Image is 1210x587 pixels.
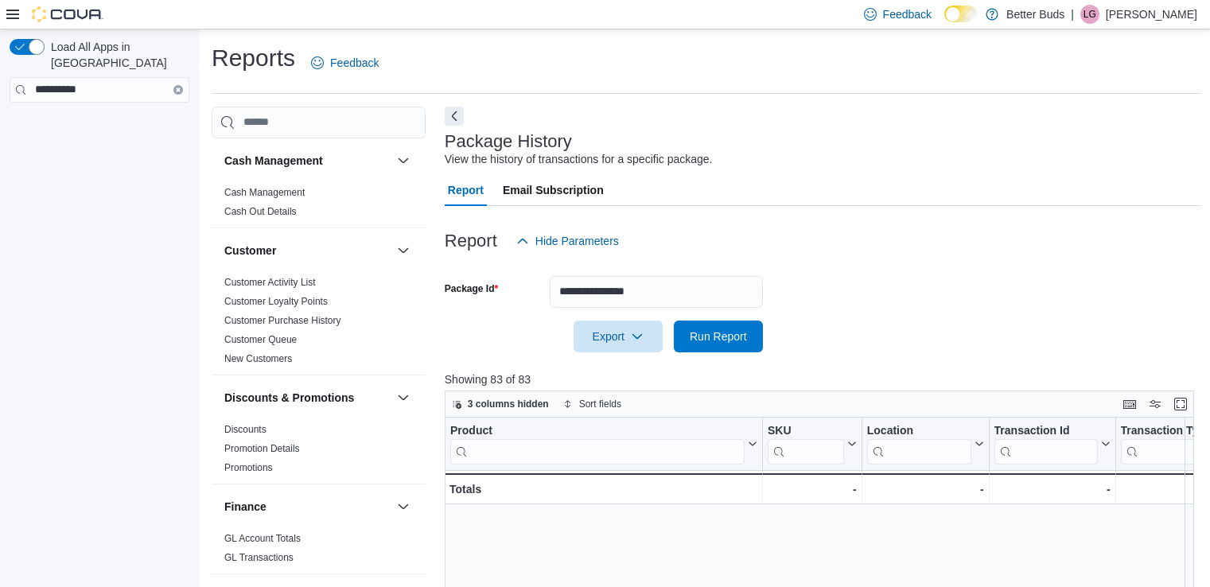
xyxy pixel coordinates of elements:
[1084,5,1096,24] span: LG
[224,153,391,169] button: Cash Management
[32,6,103,22] img: Cova
[883,6,932,22] span: Feedback
[224,205,297,218] span: Cash Out Details
[224,499,267,515] h3: Finance
[867,480,984,499] div: -
[394,241,413,260] button: Customer
[212,42,295,74] h1: Reports
[224,461,273,474] span: Promotions
[394,497,413,516] button: Finance
[445,282,498,295] label: Package Id
[768,423,857,464] button: SKU
[224,333,297,346] span: Customer Queue
[224,424,267,435] a: Discounts
[212,529,426,573] div: Finance
[445,107,464,126] button: Next
[450,423,745,438] div: Product
[212,420,426,484] div: Discounts & Promotions
[224,295,328,308] span: Customer Loyalty Points
[224,390,391,406] button: Discounts & Promotions
[224,390,354,406] h3: Discounts & Promotions
[994,423,1110,464] button: Transaction Id
[224,499,391,515] button: Finance
[173,85,183,95] button: Clear input
[1171,395,1190,414] button: Enter fullscreen
[224,206,297,217] a: Cash Out Details
[445,231,497,251] h3: Report
[557,395,628,414] button: Sort fields
[574,321,663,352] button: Export
[224,551,294,564] span: GL Transactions
[1120,395,1139,414] button: Keyboard shortcuts
[994,423,1097,438] div: Transaction Id
[445,395,555,414] button: 3 columns hidden
[1146,395,1165,414] button: Display options
[305,47,385,79] a: Feedback
[10,106,189,144] nav: Complex example
[330,55,379,71] span: Feedback
[224,352,292,365] span: New Customers
[224,314,341,327] span: Customer Purchase History
[224,423,267,436] span: Discounts
[450,423,757,464] button: Product
[394,388,413,407] button: Discounts & Promotions
[1106,5,1197,24] p: [PERSON_NAME]
[394,151,413,170] button: Cash Management
[867,423,971,438] div: Location
[867,423,984,464] button: Location
[224,153,323,169] h3: Cash Management
[535,233,619,249] span: Hide Parameters
[445,151,713,168] div: View the history of transactions for a specific package.
[224,276,316,289] span: Customer Activity List
[1006,5,1064,24] p: Better Buds
[450,423,745,464] div: Product
[994,423,1097,464] div: Transaction Id URL
[768,423,844,464] div: SKU URL
[944,6,978,22] input: Dark Mode
[690,328,747,344] span: Run Report
[579,398,621,410] span: Sort fields
[224,296,328,307] a: Customer Loyalty Points
[224,533,301,544] a: GL Account Totals
[1080,5,1099,24] div: Lupe Gutierrez
[768,480,857,499] div: -
[224,442,300,455] span: Promotion Details
[224,243,391,259] button: Customer
[224,243,276,259] h3: Customer
[867,423,971,464] div: Location
[1071,5,1074,24] p: |
[445,132,572,151] h3: Package History
[224,462,273,473] a: Promotions
[944,22,945,23] span: Dark Mode
[224,277,316,288] a: Customer Activity List
[468,398,549,410] span: 3 columns hidden
[224,334,297,345] a: Customer Queue
[510,225,625,257] button: Hide Parameters
[224,353,292,364] a: New Customers
[224,187,305,198] a: Cash Management
[224,315,341,326] a: Customer Purchase History
[224,443,300,454] a: Promotion Details
[448,174,484,206] span: Report
[445,371,1202,387] p: Showing 83 of 83
[449,480,757,499] div: Totals
[768,423,844,438] div: SKU
[583,321,653,352] span: Export
[674,321,763,352] button: Run Report
[994,480,1110,499] div: -
[224,552,294,563] a: GL Transactions
[45,39,189,71] span: Load All Apps in [GEOGRAPHIC_DATA]
[503,174,604,206] span: Email Subscription
[224,186,305,199] span: Cash Management
[212,273,426,375] div: Customer
[224,532,301,545] span: GL Account Totals
[212,183,426,227] div: Cash Management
